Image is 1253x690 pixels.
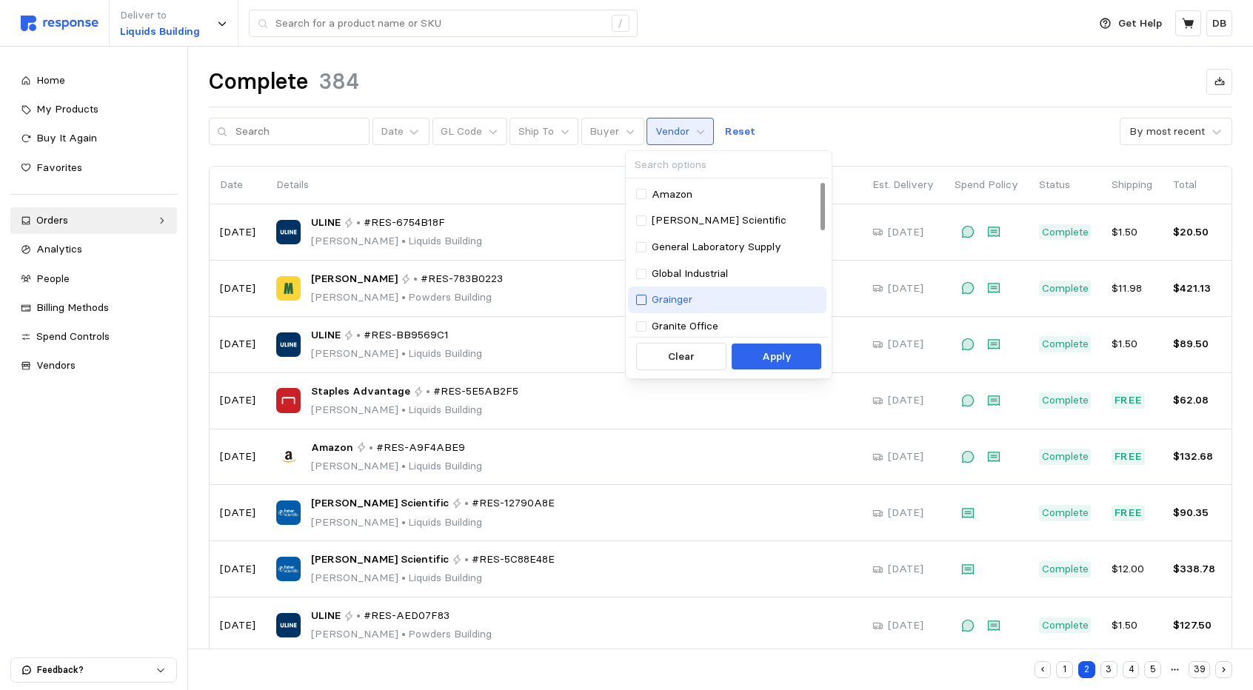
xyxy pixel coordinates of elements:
div: / [612,15,629,33]
p: Deliver to [120,7,200,24]
p: [PERSON_NAME] Powders Building [311,626,492,643]
p: [DATE] [888,617,923,634]
p: Get Help [1118,16,1162,32]
p: $132.68 [1173,449,1221,465]
p: Complete [1042,392,1089,409]
span: Staples Advantage [311,383,410,400]
p: Est. Delivery [872,177,934,193]
p: Complete [1042,281,1089,297]
span: #RES-BB9569C1 [364,327,449,344]
p: [DATE] [888,281,923,297]
p: [PERSON_NAME] Liquids Building [311,515,555,531]
h1: 384 [318,67,359,96]
p: Amazon [652,187,692,203]
p: Clear [668,349,695,365]
p: Complete [1042,449,1089,465]
img: Amazon [276,444,301,469]
span: [PERSON_NAME] Scientific [311,552,449,568]
span: • [398,571,408,584]
a: Vendors [10,352,177,379]
input: Search for a product name or SKU [275,10,604,37]
span: Vendors [36,358,76,372]
p: $1.50 [1112,617,1152,634]
span: #RES-12790A8E [472,495,555,512]
div: Date [381,124,404,139]
button: Apply [732,344,821,370]
a: Orders [10,207,177,234]
p: $20.50 [1173,224,1221,241]
p: $421.13 [1173,281,1221,297]
span: Favorites [36,161,82,174]
button: GL Code [432,118,507,146]
p: Grainger [652,292,692,308]
img: svg%3e [21,16,98,31]
p: Shipping [1112,177,1152,193]
p: $12.00 [1112,561,1152,577]
p: [PERSON_NAME] Liquids Building [311,233,482,249]
a: People [10,266,177,292]
p: General Laboratory Supply [652,239,781,255]
p: • [464,495,469,512]
span: Amazon [311,440,353,456]
p: $89.50 [1173,336,1221,352]
button: 5 [1144,661,1161,678]
p: [PERSON_NAME] Liquids Building [311,402,518,418]
p: • [356,608,361,624]
button: Vendor [646,118,714,146]
span: • [398,346,408,360]
p: Feedback? [37,663,156,677]
p: Global Industrial [652,266,728,282]
div: Orders [36,212,151,229]
p: $1.50 [1112,336,1152,352]
p: [DATE] [888,505,923,521]
p: Total [1173,177,1221,193]
a: Favorites [10,155,177,181]
button: Clear [636,343,726,371]
button: Reset [717,118,764,146]
img: McMaster-Carr [276,276,301,301]
span: ULINE [311,608,341,624]
div: By most recent [1129,124,1205,139]
p: [DATE] [220,224,255,241]
p: [DATE] [888,336,923,352]
p: Liquids Building [120,24,200,40]
p: $1.50 [1112,224,1152,241]
p: Status [1039,177,1091,193]
p: [DATE] [220,281,255,297]
p: Vendor [655,124,689,140]
button: DB [1206,10,1232,36]
span: Buy It Again [36,131,97,144]
p: Details [276,177,852,193]
span: ULINE [311,327,341,344]
a: Billing Methods [10,295,177,321]
span: • [398,515,408,529]
span: #RES-6754B18F [364,215,445,231]
span: • [398,234,408,247]
span: #RES-A9F4ABE9 [376,440,465,456]
input: Search [235,118,361,145]
p: • [413,271,418,287]
span: • [398,403,408,416]
p: • [464,552,469,568]
p: $338.78 [1173,561,1221,577]
p: • [369,440,373,456]
span: #RES-5C88E48E [472,552,555,568]
p: $11.98 [1112,281,1152,297]
span: My Products [36,102,98,115]
p: Free [1115,392,1143,409]
button: 1 [1056,661,1073,678]
span: Analytics [36,242,82,255]
p: Reset [725,124,755,140]
button: 3 [1100,661,1117,678]
p: $127.50 [1173,617,1221,634]
p: [DATE] [888,561,923,577]
p: Complete [1042,224,1089,241]
button: Ship To [509,118,578,146]
button: 2 [1078,661,1095,678]
p: [PERSON_NAME] Liquids Building [311,458,482,475]
img: Staples Advantage [276,388,301,412]
p: [DATE] [220,505,255,521]
p: [PERSON_NAME] Scientific [652,212,786,229]
img: ULINE [276,220,301,244]
p: Free [1115,505,1143,521]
